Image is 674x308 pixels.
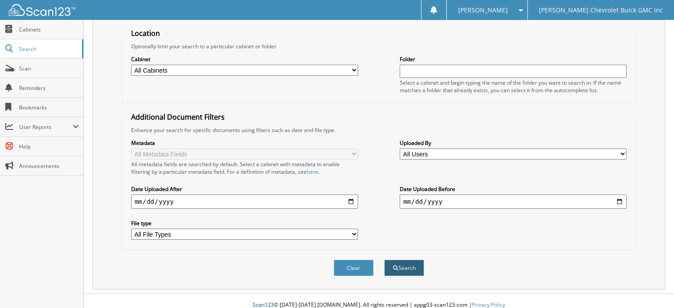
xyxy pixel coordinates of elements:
[19,104,79,111] span: Bookmarks
[400,185,627,193] label: Date Uploaded Before
[19,143,79,150] span: Help
[127,43,631,50] div: Optionally limit your search to a particular cabinet or folder
[131,195,358,209] input: start
[127,126,631,134] div: Enhance your search for specific documents using filters such as date and file type.
[131,219,358,227] label: File type
[131,185,358,193] label: Date Uploaded After
[19,65,79,72] span: Scan
[131,139,358,147] label: Metadata
[19,26,79,33] span: Cabinets
[19,162,79,170] span: Announcements
[19,45,78,53] span: Search
[131,55,358,63] label: Cabinet
[384,260,424,276] button: Search
[307,168,318,175] a: here
[127,112,229,122] legend: Additional Document Filters
[539,8,663,13] span: [PERSON_NAME] Chevrolet Buick GMC Inc
[127,28,164,38] legend: Location
[131,160,358,175] div: All metadata fields are searched by default. Select a cabinet with metadata to enable filtering b...
[9,4,75,16] img: scan123-logo-white.svg
[19,84,79,92] span: Reminders
[630,265,674,308] iframe: Chat Widget
[400,79,627,94] div: Select a cabinet and begin typing the name of the folder you want to search in. If the name match...
[19,123,73,131] span: User Reports
[400,55,627,63] label: Folder
[458,8,507,13] span: [PERSON_NAME]
[400,139,627,147] label: Uploaded By
[400,195,627,209] input: end
[334,260,374,276] button: Clear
